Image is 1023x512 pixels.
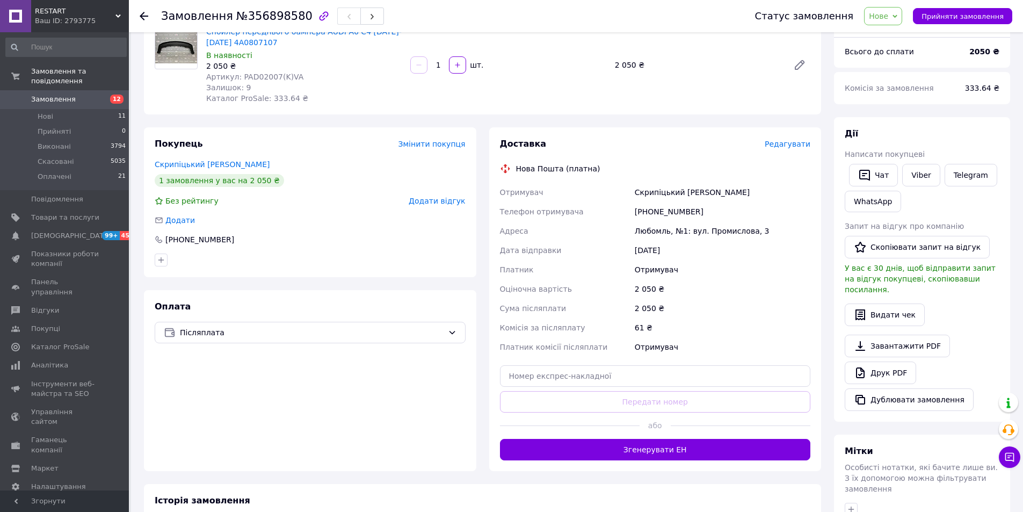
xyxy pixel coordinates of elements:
span: Особисті нотатки, які бачите лише ви. З їх допомогою можна фільтрувати замовлення [845,463,998,493]
a: Viber [902,164,940,186]
span: 0 [122,127,126,136]
span: Прийняті [38,127,71,136]
div: [DATE] [633,241,812,260]
span: Сума післяплати [500,304,567,313]
span: Товари та послуги [31,213,99,222]
img: Спойлер переднього бампера AUDI A6 C4 1994-1997р 4A0807107 [155,32,197,64]
div: Статус замовлення [755,11,854,21]
span: Комісія за замовлення [845,84,934,92]
span: Аналітика [31,360,68,370]
span: Оціночна вартість [500,285,572,293]
span: Написати покупцеві [845,150,925,158]
span: Адреса [500,227,528,235]
span: Змінити покупця [398,140,466,148]
span: Відгуки [31,306,59,315]
div: 1 замовлення у вас на 2 050 ₴ [155,174,284,187]
span: Артикул: PAD02007(K)VA [206,73,303,81]
button: Дублювати замовлення [845,388,974,411]
span: Платник [500,265,534,274]
span: 12 [110,95,124,104]
button: Чат з покупцем [999,446,1020,468]
span: Дії [845,128,858,139]
span: Оплачені [38,172,71,182]
span: Додати відгук [409,197,465,205]
a: Скрипіцький [PERSON_NAME] [155,160,270,169]
span: Мітки [845,446,873,456]
span: Управління сайтом [31,407,99,427]
span: Покупці [31,324,60,334]
button: Прийняти замовлення [913,8,1012,24]
div: 2 050 ₴ [633,279,812,299]
a: Друк PDF [845,362,916,384]
span: В наявності [206,51,252,60]
span: Нові [38,112,53,121]
a: Редагувати [789,54,810,76]
a: Спойлер переднього бампера AUDI A6 C4 [DATE]-[DATE] 4A0807107 [206,27,402,47]
button: Чат [849,164,898,186]
span: 333.64 ₴ [965,84,999,92]
button: Скопіювати запит на відгук [845,236,990,258]
a: Telegram [945,164,997,186]
span: або [640,420,671,431]
div: Любомль, №1: вул. Промислова, 3 [633,221,812,241]
span: Залишок: 9 [206,83,251,92]
span: 3794 [111,142,126,152]
div: [PHONE_NUMBER] [633,202,812,221]
span: 11 [118,112,126,121]
a: WhatsApp [845,191,901,212]
div: Скрипіцький [PERSON_NAME] [633,183,812,202]
span: №356898580 [236,10,313,23]
div: Нова Пошта (платна) [513,163,603,174]
span: Прийняти замовлення [922,12,1004,20]
span: Повідомлення [31,194,83,204]
button: Видати чек [845,304,925,326]
div: 2 050 ₴ [633,299,812,318]
span: Каталог ProSale: 333.64 ₴ [206,94,308,103]
span: 21 [118,172,126,182]
span: 99+ [102,231,120,240]
div: Отримувач [633,337,812,357]
span: Інструменти веб-майстра та SEO [31,379,99,399]
span: Замовлення та повідомлення [31,67,129,86]
span: [DEMOGRAPHIC_DATA] [31,231,111,241]
span: Маркет [31,464,59,473]
div: [PHONE_NUMBER] [164,234,235,245]
span: Платник комісії післяплати [500,343,608,351]
span: 45 [120,231,132,240]
span: У вас є 30 днів, щоб відправити запит на відгук покупцеві, скопіювавши посилання. [845,264,996,294]
span: Налаштування [31,482,86,492]
span: Комісія за післяплату [500,323,585,332]
span: Каталог ProSale [31,342,89,352]
span: Замовлення [161,10,233,23]
span: Виконані [38,142,71,152]
span: Всього до сплати [845,47,914,56]
span: Оплата [155,301,191,312]
span: Панель управління [31,277,99,297]
span: Запит на відгук про компанію [845,222,964,230]
span: Нове [869,12,888,20]
span: Отримувач [500,188,543,197]
a: Завантажити PDF [845,335,950,357]
span: Доставка [500,139,547,149]
span: Післяплата [180,327,444,338]
div: Повернутися назад [140,11,148,21]
div: шт. [467,60,484,70]
span: Гаманець компанії [31,435,99,455]
div: 2 050 ₴ [611,57,785,73]
div: 61 ₴ [633,318,812,337]
span: Дата відправки [500,246,562,255]
input: Номер експрес-накладної [500,365,811,387]
input: Пошук [5,38,127,57]
span: Телефон отримувача [500,207,584,216]
div: 2 050 ₴ [206,61,402,71]
b: 2050 ₴ [969,47,999,56]
div: Ваш ID: 2793775 [35,16,129,26]
span: Редагувати [765,140,810,148]
span: Додати [165,216,195,225]
span: Покупець [155,139,203,149]
span: Замовлення [31,95,76,104]
div: Отримувач [633,260,812,279]
span: Показники роботи компанії [31,249,99,269]
span: RESTART [35,6,115,16]
span: Без рейтингу [165,197,219,205]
